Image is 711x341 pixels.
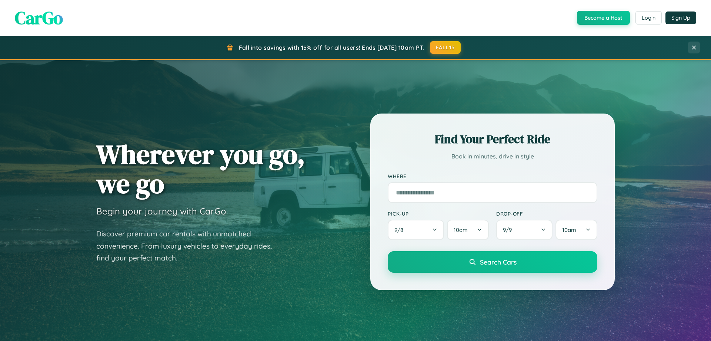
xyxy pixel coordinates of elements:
[447,220,489,240] button: 10am
[394,226,407,233] span: 9 / 8
[555,220,597,240] button: 10am
[430,41,461,54] button: FALL15
[96,140,305,198] h1: Wherever you go, we go
[562,226,576,233] span: 10am
[96,206,226,217] h3: Begin your journey with CarGo
[388,173,597,179] label: Where
[96,228,281,264] p: Discover premium car rentals with unmatched convenience. From luxury vehicles to everyday rides, ...
[388,251,597,273] button: Search Cars
[635,11,662,24] button: Login
[239,44,424,51] span: Fall into savings with 15% off for all users! Ends [DATE] 10am PT.
[503,226,515,233] span: 9 / 9
[665,12,696,24] button: Sign Up
[388,131,597,147] h2: Find Your Perfect Ride
[496,220,553,240] button: 9/9
[15,6,63,30] span: CarGo
[454,226,468,233] span: 10am
[577,11,630,25] button: Become a Host
[496,210,597,217] label: Drop-off
[388,220,444,240] button: 9/8
[480,258,517,266] span: Search Cars
[388,210,489,217] label: Pick-up
[388,151,597,162] p: Book in minutes, drive in style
